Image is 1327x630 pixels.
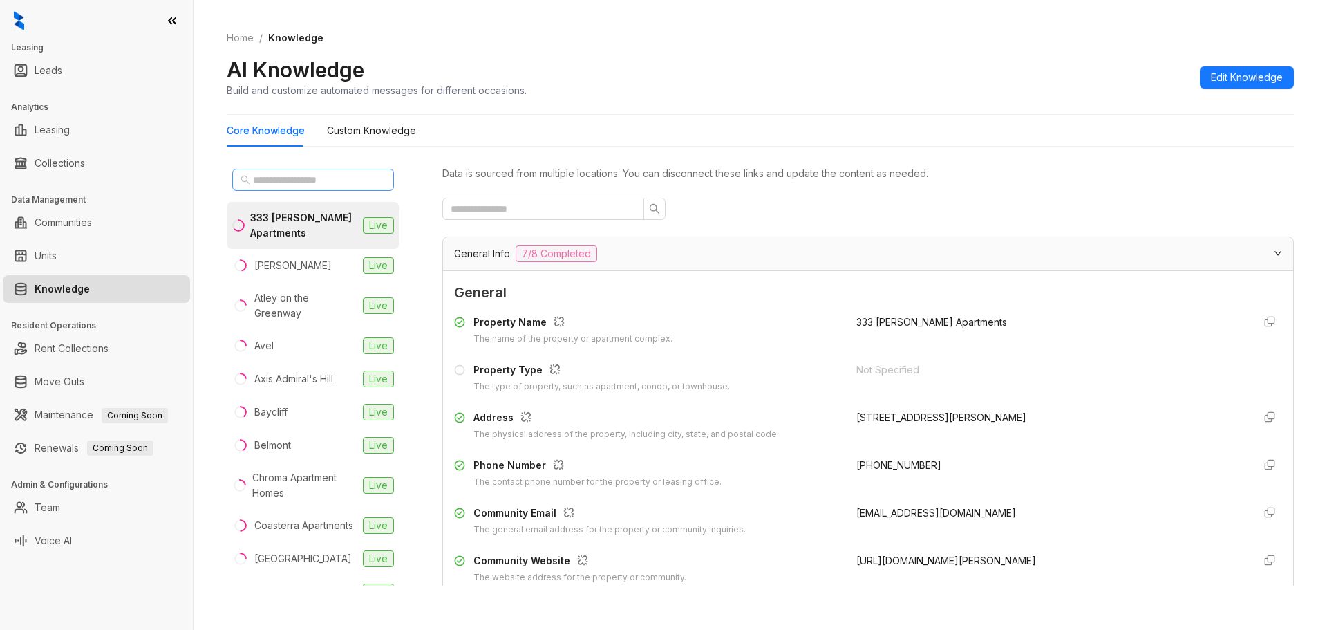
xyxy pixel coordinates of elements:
li: Knowledge [3,275,190,303]
div: The general email address for the property or community inquiries. [473,524,746,537]
li: Voice AI [3,527,190,555]
div: Community Website [473,553,686,571]
h3: Leasing [11,41,193,54]
div: [GEOGRAPHIC_DATA] [254,551,352,566]
span: Live [363,371,394,387]
div: Core Knowledge [227,123,305,138]
span: Live [363,404,394,420]
div: Build and customize automated messages for different occasions. [227,83,527,98]
span: Live [363,477,394,494]
div: Property Type [473,362,730,380]
div: Custom Knowledge [327,123,416,138]
span: Knowledge [268,32,323,44]
span: Live [363,297,394,314]
img: logo [14,11,24,30]
li: Units [3,242,190,270]
li: / [259,30,263,46]
a: Home [224,30,256,46]
a: Communities [35,209,92,237]
h2: AI Knowledge [227,57,364,83]
div: The website address for the property or community. [473,571,686,584]
button: Edit Knowledge [1200,66,1294,89]
div: Data is sourced from multiple locations. You can disconnect these links and update the content as... [442,166,1294,181]
span: Edit Knowledge [1211,70,1283,85]
li: Maintenance [3,401,190,429]
div: General Info7/8 Completed [443,237,1293,270]
a: Units [35,242,57,270]
div: Chroma Apartment Homes [252,470,357,501]
h3: Resident Operations [11,319,193,332]
span: Live [363,217,394,234]
li: Collections [3,149,190,177]
a: Leads [35,57,62,84]
a: Team [35,494,60,521]
div: Address [473,410,779,428]
li: Communities [3,209,190,237]
div: Avel [254,338,274,353]
div: The contact phone number for the property or leasing office. [473,476,722,489]
span: search [649,203,660,214]
h3: Analytics [11,101,193,113]
span: Coming Soon [102,408,168,423]
h3: Data Management [11,194,193,206]
div: Atley on the Greenway [254,290,357,321]
div: The type of property, such as apartment, condo, or townhouse. [473,380,730,393]
div: [STREET_ADDRESS][PERSON_NAME] [856,410,1242,425]
h3: Admin & Configurations [11,479,193,491]
span: Live [363,517,394,534]
span: expanded [1274,249,1282,257]
span: 333 [PERSON_NAME] Apartments [856,316,1007,328]
span: Live [363,550,394,567]
div: [GEOGRAPHIC_DATA] [254,584,352,600]
span: General Info [454,246,510,261]
div: Belmont [254,438,291,453]
a: Voice AI [35,527,72,555]
span: [EMAIL_ADDRESS][DOMAIN_NAME] [856,507,1016,519]
span: Live [363,257,394,274]
div: [PERSON_NAME] [254,258,332,273]
a: Knowledge [35,275,90,303]
div: Baycliff [254,405,288,420]
li: Renewals [3,434,190,462]
li: Team [3,494,190,521]
span: Live [363,337,394,354]
span: 7/8 Completed [516,245,597,262]
a: Leasing [35,116,70,144]
a: Move Outs [35,368,84,396]
li: Leads [3,57,190,84]
span: search [241,175,250,185]
div: The physical address of the property, including city, state, and postal code. [473,428,779,441]
div: Axis Admiral's Hill [254,371,333,387]
div: Not Specified [856,362,1242,378]
div: 333 [PERSON_NAME] Apartments [250,210,357,241]
div: Coasterra Apartments [254,518,353,533]
span: [PHONE_NUMBER] [856,459,941,471]
div: The name of the property or apartment complex. [473,333,672,346]
li: Leasing [3,116,190,144]
li: Rent Collections [3,335,190,362]
span: Live [363,437,394,454]
div: Community Email [473,506,746,524]
a: Collections [35,149,85,177]
a: RenewalsComing Soon [35,434,153,462]
span: Coming Soon [87,441,153,456]
span: [URL][DOMAIN_NAME][PERSON_NAME] [856,555,1036,566]
div: Property Name [473,315,672,333]
span: General [454,282,1282,304]
div: Phone Number [473,458,722,476]
a: Rent Collections [35,335,109,362]
span: Live [363,584,394,600]
li: Move Outs [3,368,190,396]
